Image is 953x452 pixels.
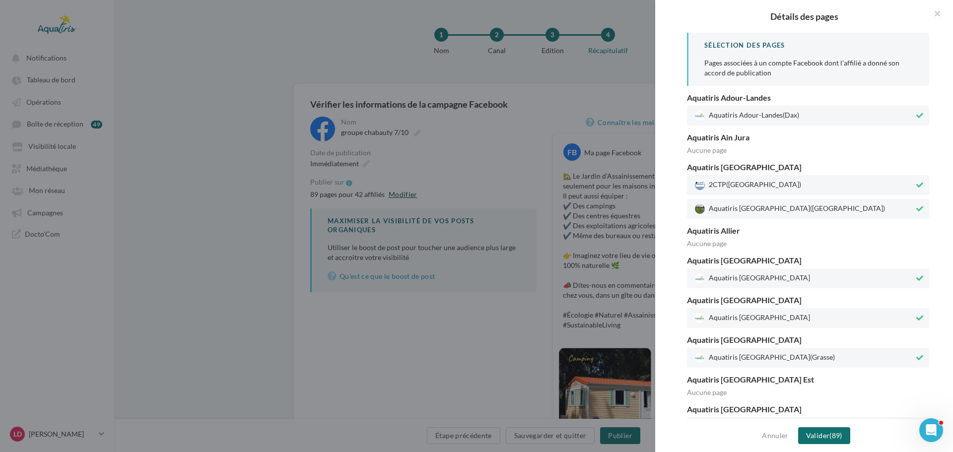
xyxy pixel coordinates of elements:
[704,41,913,50] div: Sélection des pages
[687,257,929,264] p: Aquatiris [GEOGRAPHIC_DATA]
[810,203,885,212] span: ([GEOGRAPHIC_DATA])
[695,273,914,283] span: Aquatiris [GEOGRAPHIC_DATA]
[704,58,913,78] p: Pages associées à un compte Facebook dont l'affilié a donné son accord de publication
[726,180,801,188] span: ([GEOGRAPHIC_DATA])
[687,387,929,397] div: Aucune page
[695,204,914,214] span: Aquatiris [GEOGRAPHIC_DATA]
[695,111,914,121] span: Aquatiris Adour-Landes
[687,336,929,344] p: Aquatiris [GEOGRAPHIC_DATA]
[687,405,929,413] p: Aquatiris [GEOGRAPHIC_DATA]
[687,145,929,155] div: Aucune page
[695,313,914,323] span: Aquatiris [GEOGRAPHIC_DATA]
[783,110,799,119] span: (Dax)
[687,94,929,102] p: Aquatiris Adour-Landes
[687,227,929,235] p: Aquatiris Allier
[810,352,835,361] span: (Grasse)
[687,133,929,141] p: Aquatiris Ain Jura
[806,431,829,440] span: Valider
[798,427,850,444] button: Valider(89)
[758,430,792,442] button: Annuler
[695,353,914,363] span: Aquatiris [GEOGRAPHIC_DATA]
[695,180,914,190] span: 2CTP
[919,418,943,442] iframe: Intercom live chat
[687,376,929,384] p: Aquatiris [GEOGRAPHIC_DATA] Est
[671,12,937,21] p: Détails des pages
[687,163,929,171] p: Aquatiris [GEOGRAPHIC_DATA]
[687,239,929,249] div: Aucune page
[687,296,929,304] p: Aquatiris [GEOGRAPHIC_DATA]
